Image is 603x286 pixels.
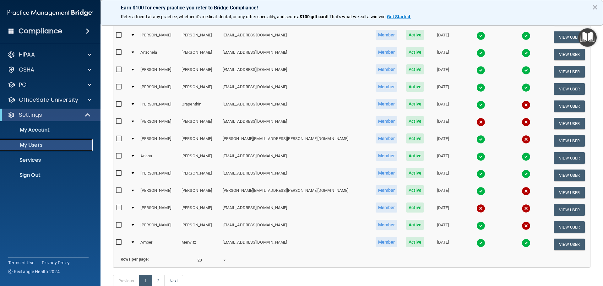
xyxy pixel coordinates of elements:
[428,80,458,98] td: [DATE]
[8,96,91,104] a: OfficeSafe University
[428,201,458,219] td: [DATE]
[138,80,179,98] td: [PERSON_NAME]
[554,83,585,95] button: View User
[522,239,530,247] img: tick.e7d51cea.svg
[138,201,179,219] td: [PERSON_NAME]
[138,98,179,115] td: [PERSON_NAME]
[220,29,371,46] td: [EMAIL_ADDRESS][DOMAIN_NAME]
[4,157,90,163] p: Services
[476,118,485,127] img: cross.ca9f0e7f.svg
[476,100,485,109] img: tick.e7d51cea.svg
[179,80,220,98] td: [PERSON_NAME]
[428,149,458,167] td: [DATE]
[179,167,220,184] td: [PERSON_NAME]
[522,31,530,40] img: tick.e7d51cea.svg
[406,116,424,126] span: Active
[476,31,485,40] img: tick.e7d51cea.svg
[8,51,91,58] a: HIPAA
[8,268,60,275] span: Ⓒ Rectangle Health 2024
[476,170,485,178] img: tick.e7d51cea.svg
[19,27,62,35] h4: Compliance
[406,220,424,230] span: Active
[179,201,220,219] td: [PERSON_NAME]
[138,46,179,63] td: Anzchela
[428,132,458,149] td: [DATE]
[376,168,398,178] span: Member
[220,98,371,115] td: [EMAIL_ADDRESS][DOMAIN_NAME]
[138,63,179,80] td: [PERSON_NAME]
[406,82,424,92] span: Active
[578,28,597,47] button: Open Resource Center
[4,172,90,178] p: Sign Out
[428,63,458,80] td: [DATE]
[376,99,398,109] span: Member
[220,167,371,184] td: [EMAIL_ADDRESS][DOMAIN_NAME]
[554,100,585,112] button: View User
[220,80,371,98] td: [EMAIL_ADDRESS][DOMAIN_NAME]
[406,99,424,109] span: Active
[138,167,179,184] td: [PERSON_NAME]
[376,30,398,40] span: Member
[8,111,91,119] a: Settings
[179,219,220,236] td: [PERSON_NAME]
[554,239,585,250] button: View User
[554,135,585,147] button: View User
[220,63,371,80] td: [EMAIL_ADDRESS][DOMAIN_NAME]
[428,98,458,115] td: [DATE]
[554,187,585,198] button: View User
[8,7,93,19] img: PMB logo
[428,115,458,132] td: [DATE]
[592,2,598,12] button: Close
[428,236,458,253] td: [DATE]
[406,151,424,161] span: Active
[522,187,530,196] img: cross.ca9f0e7f.svg
[522,135,530,144] img: cross.ca9f0e7f.svg
[554,49,585,60] button: View User
[476,135,485,144] img: tick.e7d51cea.svg
[406,237,424,247] span: Active
[376,151,398,161] span: Member
[387,14,410,19] strong: Get Started
[476,204,485,213] img: cross.ca9f0e7f.svg
[179,132,220,149] td: [PERSON_NAME]
[220,236,371,253] td: [EMAIL_ADDRESS][DOMAIN_NAME]
[428,219,458,236] td: [DATE]
[554,221,585,233] button: View User
[387,14,411,19] a: Get Started
[138,149,179,167] td: Ariana
[522,66,530,75] img: tick.e7d51cea.svg
[179,63,220,80] td: [PERSON_NAME]
[406,168,424,178] span: Active
[554,31,585,43] button: View User
[476,49,485,57] img: tick.e7d51cea.svg
[4,127,90,133] p: My Account
[19,111,42,119] p: Settings
[19,96,78,104] p: OfficeSafe University
[376,185,398,195] span: Member
[138,132,179,149] td: [PERSON_NAME]
[138,219,179,236] td: [PERSON_NAME]
[220,132,371,149] td: [PERSON_NAME][EMAIL_ADDRESS][PERSON_NAME][DOMAIN_NAME]
[554,152,585,164] button: View User
[522,100,530,109] img: cross.ca9f0e7f.svg
[476,152,485,161] img: tick.e7d51cea.svg
[138,236,179,253] td: Amber
[8,66,91,73] a: OSHA
[138,115,179,132] td: [PERSON_NAME]
[406,30,424,40] span: Active
[220,201,371,219] td: [EMAIL_ADDRESS][DOMAIN_NAME]
[179,115,220,132] td: [PERSON_NAME]
[8,81,91,89] a: PCI
[121,14,300,19] span: Refer a friend at any practice, whether it's medical, dental, or any other speciality, and score a
[476,187,485,196] img: tick.e7d51cea.svg
[406,133,424,143] span: Active
[554,66,585,78] button: View User
[406,64,424,74] span: Active
[300,14,327,19] strong: $100 gift card
[8,260,34,266] a: Terms of Use
[376,82,398,92] span: Member
[19,51,35,58] p: HIPAA
[554,204,585,216] button: View User
[522,83,530,92] img: tick.e7d51cea.svg
[406,202,424,213] span: Active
